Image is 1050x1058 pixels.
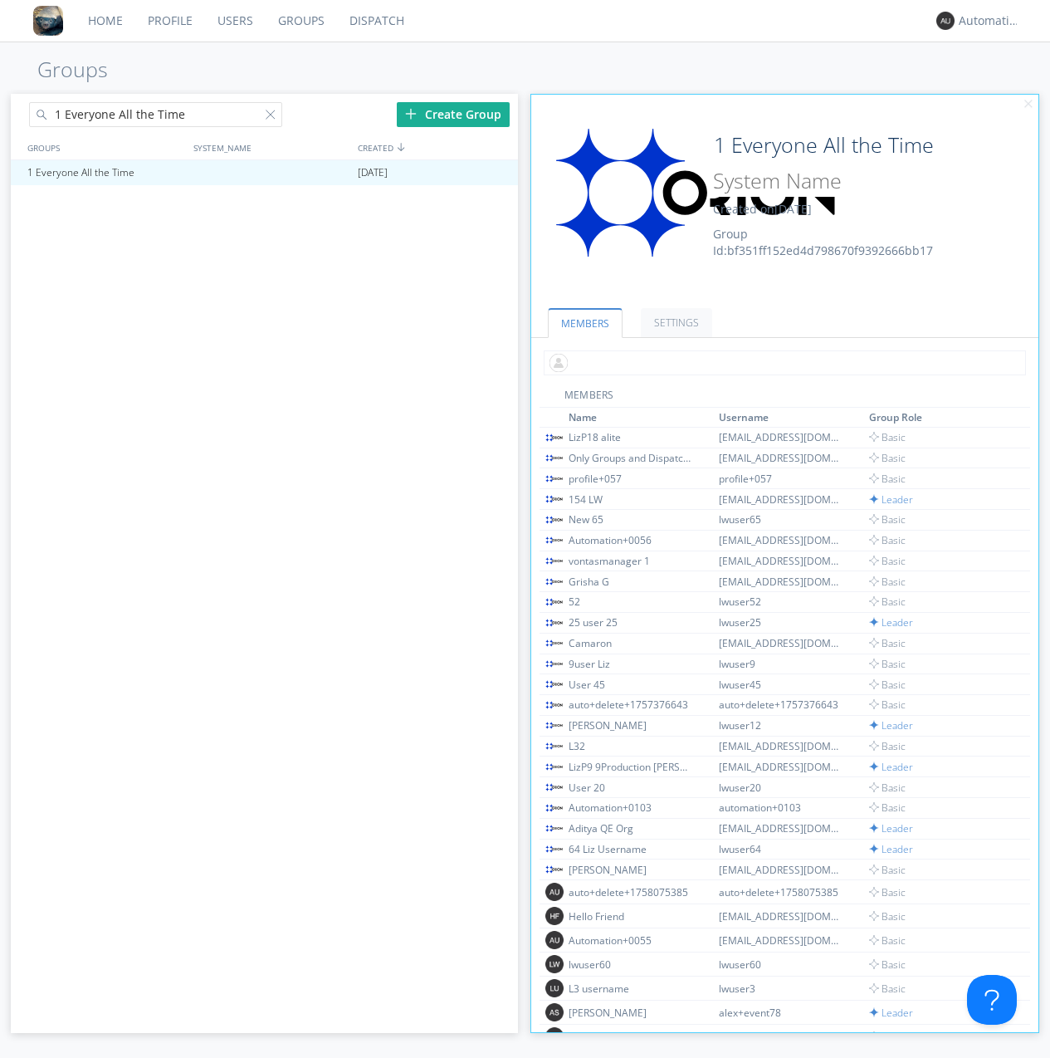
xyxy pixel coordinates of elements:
span: Basic [869,636,906,650]
div: vontas tester 1 [569,1030,693,1044]
span: Leader [869,842,913,856]
img: orion-labs-logo.svg [545,536,564,544]
img: 373638.png [545,979,564,997]
div: L32 [569,739,693,753]
img: orion-labs-logo.svg [545,701,564,708]
span: Basic [869,801,906,815]
div: User 45 [569,678,693,692]
img: orion-labs-logo.svg [545,742,564,750]
div: [EMAIL_ADDRESS][DOMAIN_NAME] [719,739,843,753]
a: 1 Everyone All the Time[DATE] [11,160,518,185]
div: Automation+0055 [569,933,693,948]
span: [DATE] [774,201,812,217]
div: New 65 [569,512,693,527]
img: orion-labs-logo.svg [545,578,564,585]
div: profile+057 [569,472,693,486]
a: SETTINGS [641,308,712,337]
div: Grisha G [569,575,693,589]
div: lwuser12 [719,718,843,732]
span: Basic [869,958,906,972]
th: Toggle SortBy [566,408,716,428]
img: orion-labs-logo.svg [545,763,564,771]
img: orion-labs-logo.svg [545,495,564,502]
div: lwuser64 [719,842,843,856]
iframe: Toggle Customer Support [967,975,1017,1025]
img: orion-labs-logo.svg [545,722,564,729]
a: MEMBERS [548,308,623,338]
span: Basic [869,554,906,568]
div: lwuser45 [719,678,843,692]
div: [EMAIL_ADDRESS][DOMAIN_NAME] [719,1030,843,1044]
div: lwuser9 [719,657,843,671]
div: 9user Liz [569,657,693,671]
div: Automation+0103 [569,801,693,815]
img: orion-labs-logo.svg [545,598,564,605]
div: Automation+0004 [959,12,1021,29]
div: lwuser60 [569,958,693,972]
div: MEMBERS [540,388,1030,408]
div: 1 Everyone All the Time [23,160,188,185]
span: Basic [869,781,906,795]
img: 373638.png [545,955,564,973]
div: [EMAIL_ADDRESS][DOMAIN_NAME] [719,430,843,444]
div: lwuser65 [719,512,843,527]
input: Search groups [29,102,283,127]
span: Basic [869,863,906,877]
div: profile+057 [719,472,843,486]
div: LizP9 9Production [PERSON_NAME] [569,760,693,774]
input: Group Name [707,129,975,162]
div: [EMAIL_ADDRESS][DOMAIN_NAME] [719,492,843,507]
div: [PERSON_NAME] [569,863,693,877]
div: [EMAIL_ADDRESS][DOMAIN_NAME] [719,821,843,835]
div: Only Groups and Dispatch Tabs [569,451,693,465]
img: 373638.png [545,1027,564,1046]
img: orion-labs-logo.svg [545,516,564,523]
img: plus.svg [405,108,417,120]
div: 52 [569,595,693,609]
img: orion-labs-logo.svg [544,129,867,257]
img: orion-labs-logo.svg [545,475,564,482]
div: lwuser3 [719,982,843,996]
span: Basic [869,739,906,753]
span: Basic [869,575,906,589]
div: lwuser25 [719,615,843,629]
span: Basic [869,678,906,692]
div: [PERSON_NAME] [569,1006,693,1020]
span: Basic [869,533,906,547]
span: Basic [869,1030,906,1044]
span: Basic [869,909,906,923]
div: lwuser60 [719,958,843,972]
img: orion-labs-logo.svg [545,680,564,688]
span: Leader [869,1006,913,1020]
img: 8ff700cf5bab4eb8a436322861af2272 [33,6,63,36]
div: vontasmanager 1 [569,554,693,568]
span: Created on [713,201,812,217]
img: cancel.svg [1023,99,1034,110]
div: auto+delete+1758075385 [719,885,843,899]
div: User 20 [569,781,693,795]
div: Create Group [397,102,510,127]
div: [EMAIL_ADDRESS][DOMAIN_NAME] [719,554,843,568]
img: orion-labs-logo.svg [545,454,564,462]
div: [EMAIL_ADDRESS][DOMAIN_NAME] [719,451,843,465]
div: lwuser20 [719,781,843,795]
span: Basic [869,657,906,671]
span: Basic [869,885,906,899]
div: automation+0103 [719,801,843,815]
div: [EMAIL_ADDRESS][DOMAIN_NAME] [719,636,843,650]
span: Basic [869,933,906,948]
span: Basic [869,982,906,996]
div: 154 LW [569,492,693,507]
img: 373638.png [545,883,564,901]
div: [EMAIL_ADDRESS][DOMAIN_NAME] [719,933,843,948]
span: Basic [869,472,906,486]
th: Toggle SortBy [716,408,867,428]
div: Hello Friend [569,909,693,923]
span: [DATE] [358,160,388,185]
span: Basic [869,451,906,465]
img: orion-labs-logo.svg [545,619,564,626]
span: Basic [869,698,906,712]
div: alex+event78 [719,1006,843,1020]
div: Automation+0056 [569,533,693,547]
div: L3 username [569,982,693,996]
